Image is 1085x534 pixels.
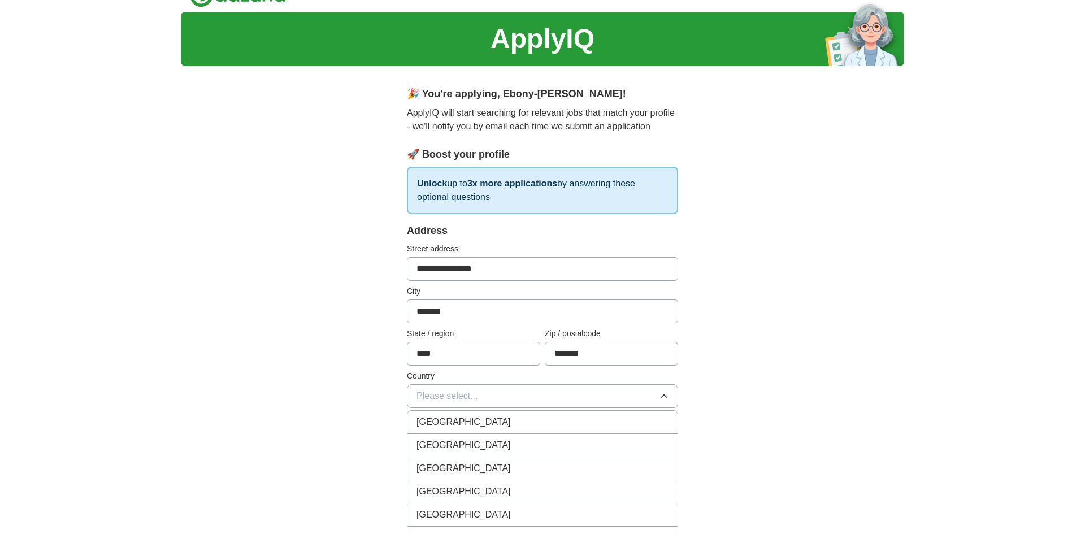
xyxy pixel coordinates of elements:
[407,106,678,133] p: ApplyIQ will start searching for relevant jobs that match your profile - we'll notify you by emai...
[407,167,678,214] p: up to by answering these optional questions
[416,415,511,429] span: [GEOGRAPHIC_DATA]
[407,223,678,238] div: Address
[407,86,678,102] div: 🎉 You're applying , Ebony-[PERSON_NAME] !
[407,384,678,408] button: Please select...
[407,285,678,297] label: City
[417,179,447,188] strong: Unlock
[407,370,678,382] label: Country
[416,389,478,403] span: Please select...
[416,439,511,452] span: [GEOGRAPHIC_DATA]
[407,147,678,162] div: 🚀 Boost your profile
[416,462,511,475] span: [GEOGRAPHIC_DATA]
[407,328,540,340] label: State / region
[416,508,511,522] span: [GEOGRAPHIC_DATA]
[467,179,557,188] strong: 3x more applications
[407,243,678,255] label: Street address
[416,485,511,498] span: [GEOGRAPHIC_DATA]
[545,328,678,340] label: Zip / postalcode
[491,19,594,59] h1: ApplyIQ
